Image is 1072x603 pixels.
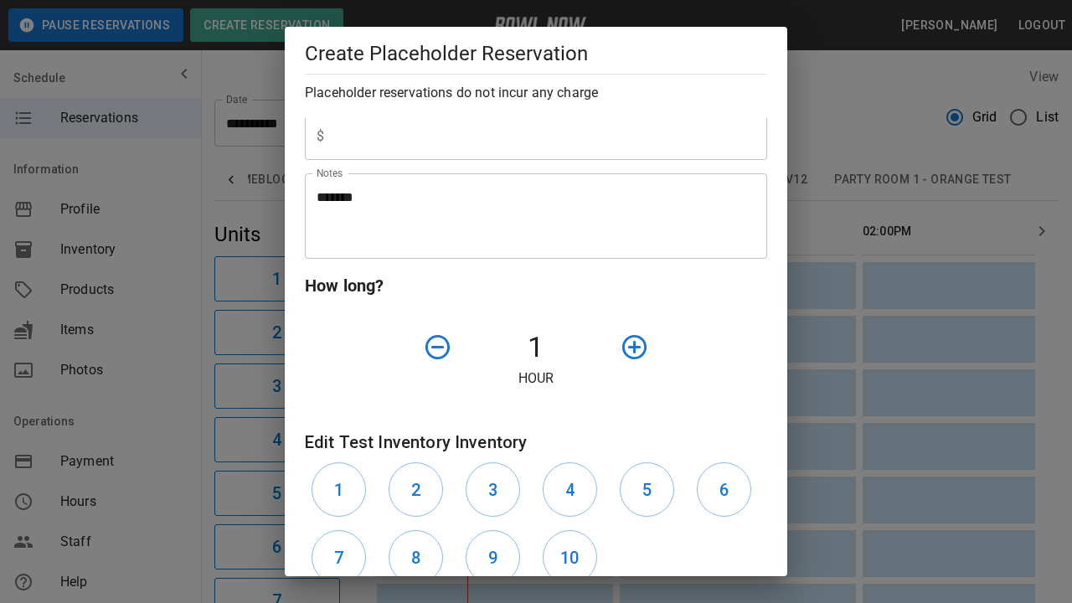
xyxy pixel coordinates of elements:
p: $ [317,126,324,147]
h6: 1 [334,477,343,503]
h5: Create Placeholder Reservation [305,40,767,67]
h6: How long? [305,272,767,299]
h6: 7 [334,544,343,571]
button: 1 [312,462,366,517]
button: 9 [466,530,520,585]
button: 3 [466,462,520,517]
button: 6 [697,462,751,517]
h6: 9 [488,544,497,571]
h6: 2 [411,477,420,503]
p: Hour [305,368,767,389]
button: 7 [312,530,366,585]
h6: Placeholder reservations do not incur any charge [305,81,767,105]
button: 10 [543,530,597,585]
button: 2 [389,462,443,517]
button: 8 [389,530,443,585]
h4: 1 [459,330,613,365]
h6: 10 [560,544,579,571]
button: 5 [620,462,674,517]
h6: 3 [488,477,497,503]
h6: 5 [642,477,652,503]
h6: 8 [411,544,420,571]
h6: 6 [719,477,729,503]
h6: Edit Test Inventory Inventory [305,429,767,456]
h6: 4 [565,477,575,503]
button: 4 [543,462,597,517]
